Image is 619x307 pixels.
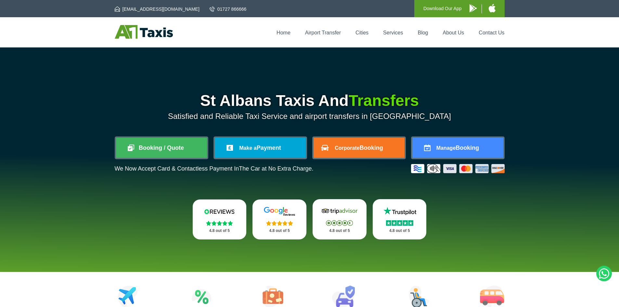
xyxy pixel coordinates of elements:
[277,30,290,35] a: Home
[470,4,477,12] img: A1 Taxis Android App
[260,227,299,235] p: 4.8 out of 5
[252,199,306,239] a: Google Stars 4.8 out of 5
[193,199,247,239] a: Reviews.io Stars 4.8 out of 5
[479,30,504,35] a: Contact Us
[200,207,239,216] img: Reviews.io
[411,164,505,173] img: Credit And Debit Cards
[383,30,403,35] a: Services
[210,6,247,12] a: 01727 866666
[115,25,173,39] img: A1 Taxis St Albans LTD
[436,145,456,151] span: Manage
[386,220,413,226] img: Stars
[423,5,462,13] p: Download Our App
[320,206,359,216] img: Tripadvisor
[355,30,368,35] a: Cities
[380,227,419,235] p: 4.8 out of 5
[115,93,505,109] h1: St Albans Taxis And
[115,112,505,121] p: Satisfied and Reliable Taxi Service and airport transfers in [GEOGRAPHIC_DATA]
[116,138,207,158] a: Booking / Quote
[313,199,367,239] a: Tripadvisor Stars 4.8 out of 5
[260,207,299,216] img: Google
[215,138,306,158] a: Make aPayment
[373,199,427,239] a: Trustpilot Stars 4.8 out of 5
[115,165,314,172] p: We Now Accept Card & Contactless Payment In
[418,30,428,35] a: Blog
[443,30,464,35] a: About Us
[305,30,341,35] a: Airport Transfer
[326,220,353,226] img: Stars
[200,227,239,235] p: 4.8 out of 5
[489,4,496,12] img: A1 Taxis iPhone App
[266,221,293,226] img: Stars
[349,92,419,109] span: Transfers
[239,145,256,151] span: Make a
[314,138,405,158] a: CorporateBooking
[380,206,419,216] img: Trustpilot
[412,138,503,158] a: ManageBooking
[115,6,200,12] a: [EMAIL_ADDRESS][DOMAIN_NAME]
[206,221,233,226] img: Stars
[239,165,313,172] span: The Car at No Extra Charge.
[320,227,359,235] p: 4.8 out of 5
[335,145,359,151] span: Corporate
